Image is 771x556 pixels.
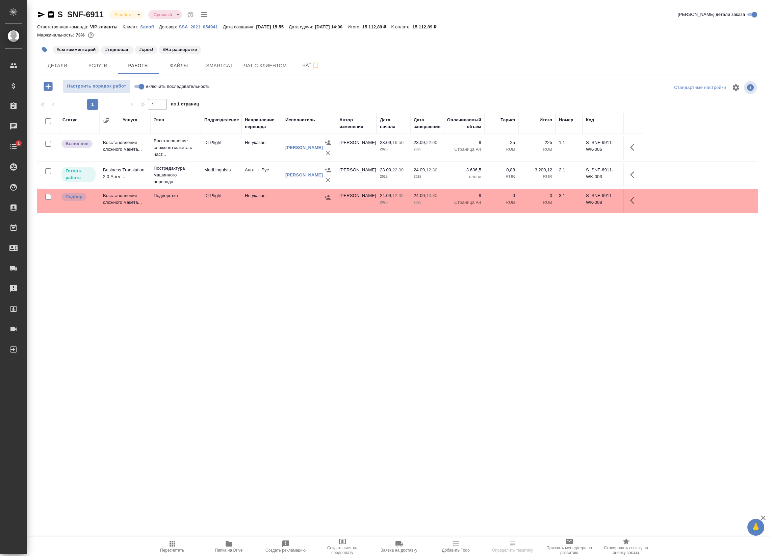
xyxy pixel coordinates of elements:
p: 16:50 [392,140,404,145]
div: Исполнитель завершил работу [61,139,96,148]
span: Услуги [82,62,114,70]
td: Business Translation 2.0 Англ ... [100,163,150,187]
div: Можно подбирать исполнителей [61,192,96,201]
span: Настроить таблицу [728,79,744,96]
td: S_SNF-6911-WK-003 [583,163,623,187]
td: DTPlight [201,136,241,160]
p: RUB [522,146,552,153]
div: 1.1 [559,139,579,146]
div: Направление перевода [245,117,279,130]
button: Todo [199,9,209,20]
p: 3 200,12 [522,167,552,173]
a: SSA_2021_054941 [179,24,223,29]
div: Этап [154,117,164,123]
p: RUB [522,173,552,180]
p: RUB [522,199,552,206]
button: Здесь прячутся важные кнопки [626,139,642,155]
p: 22:00 [392,167,404,172]
span: 1 [13,140,24,147]
p: Страница А4 [447,146,481,153]
p: Дата сдачи: [289,24,315,29]
td: Восстановление сложного макета... [100,189,150,213]
button: Добавить тэг [37,42,52,57]
button: Доп статусы указывают на важность/срочность заказа [186,10,195,19]
p: RUB [488,146,515,153]
span: [PERSON_NAME] детали заказа [678,11,745,18]
p: Страница А4 [447,199,481,206]
td: S_SNF-6911-WK-006 [583,136,623,160]
span: На разверстке [158,46,202,52]
p: Дата создания: [223,24,256,29]
div: 3.1 [559,192,579,199]
p: 0 [488,192,515,199]
div: Автор изменения [339,117,373,130]
p: Договор: [159,24,179,29]
p: Маржинальность: [37,32,76,38]
p: [DATE] 15:55 [256,24,289,29]
p: 23.09, [414,140,426,145]
span: Детали [41,62,74,70]
button: Сгруппировать [103,117,110,124]
div: Итого [540,117,552,123]
td: [PERSON_NAME] [336,136,377,160]
p: К оплате: [391,24,413,29]
span: Включить последовательность [146,83,210,90]
p: 2025 [414,173,441,180]
div: Исполнитель [285,117,315,123]
td: Не указан [241,189,282,213]
span: см комментарий [52,46,100,52]
p: VIP клиенты [90,24,123,29]
p: 13:30 [426,193,437,198]
p: 24.09, [380,193,392,198]
button: Назначить [323,165,333,175]
p: 2025 [380,173,407,180]
div: Статус [62,117,78,123]
a: Sanofi [140,24,159,29]
p: Итого: [348,24,362,29]
p: 0 [522,192,552,199]
button: Скопировать ссылку для ЯМессенджера [37,10,45,19]
p: 23.09, [380,140,392,145]
p: 24.09, [414,193,426,198]
div: Дата завершения [414,117,441,130]
div: split button [672,82,728,93]
p: 2025 [414,199,441,206]
p: #терновая! [105,46,130,53]
p: RUB [488,173,515,180]
p: [DATE] 14:00 [315,24,348,29]
a: 1 [2,138,25,155]
p: 225 [522,139,552,146]
button: Добавить работу [39,79,57,93]
td: S_SNF-6911-WK-008 [583,189,623,213]
button: 3425.12 RUB; [86,31,95,40]
span: из 1 страниц [171,100,199,110]
p: 73% [76,32,86,38]
button: Скопировать ссылку [47,10,55,19]
button: Здесь прячутся важные кнопки [626,167,642,183]
p: 9 [447,192,481,199]
span: Посмотреть информацию [744,81,758,94]
div: Код [586,117,594,123]
p: Подверстка [154,192,198,199]
div: В работе [148,10,182,19]
svg: Подписаться [312,62,320,70]
span: Настроить порядок работ [67,82,127,90]
p: Выполнен [66,140,88,147]
div: Тариф [500,117,515,123]
span: Smartcat [203,62,236,70]
span: Чат с клиентом [244,62,287,70]
span: Работы [122,62,155,70]
button: В работе [112,12,135,18]
span: Чат [295,61,327,70]
p: Подбор [66,193,82,200]
div: Подразделение [204,117,239,123]
button: Удалить [323,175,333,185]
p: Восстановление сложного макета с част... [154,138,198,158]
button: Настроить порядок работ [63,79,130,93]
span: 🙏 [750,520,762,534]
td: [PERSON_NAME] [336,163,377,187]
p: 23.09, [380,167,392,172]
div: В работе [109,10,143,19]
